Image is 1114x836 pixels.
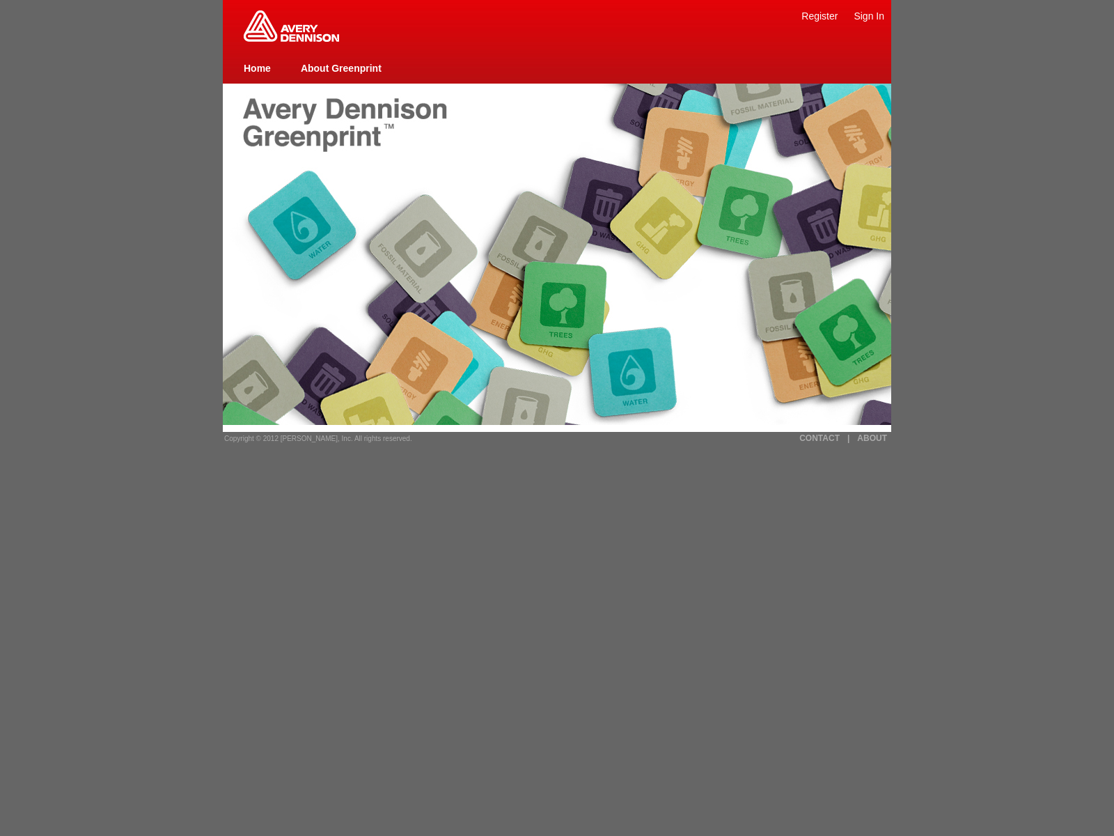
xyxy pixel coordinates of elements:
a: | [847,433,849,443]
img: Home [244,10,339,42]
a: CONTACT [799,433,840,443]
a: Home [244,63,271,74]
a: Register [801,10,838,22]
a: Greenprint [244,35,339,43]
span: Copyright © 2012 [PERSON_NAME], Inc. All rights reserved. [224,435,412,442]
a: Sign In [854,10,884,22]
a: About Greenprint [301,63,382,74]
a: ABOUT [857,433,887,443]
